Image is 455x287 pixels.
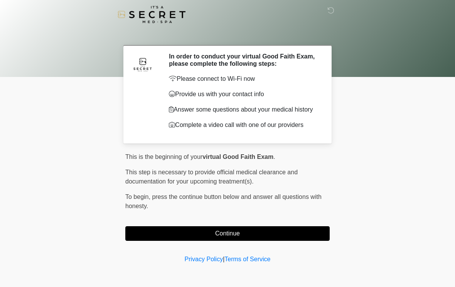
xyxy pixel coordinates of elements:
[169,74,318,83] p: Please connect to Wi-Fi now
[118,6,185,23] img: It's A Secret Med Spa Logo
[169,120,318,130] p: Complete a video call with one of our providers
[169,53,318,67] h2: In order to conduct your virtual Good Faith Exam, please complete the following steps:
[224,256,270,262] a: Terms of Service
[223,256,224,262] a: |
[125,194,322,209] span: press the continue button below and answer all questions with honesty.
[202,154,273,160] strong: virtual Good Faith Exam
[169,90,318,99] p: Provide us with your contact info
[125,169,298,185] span: This step is necessary to provide official medical clearance and documentation for your upcoming ...
[273,154,275,160] span: .
[120,28,335,42] h1: ‎ ‎
[125,226,330,241] button: Continue
[131,53,154,76] img: Agent Avatar
[185,256,223,262] a: Privacy Policy
[169,105,318,114] p: Answer some questions about your medical history
[125,154,202,160] span: This is the beginning of your
[125,194,152,200] span: To begin,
